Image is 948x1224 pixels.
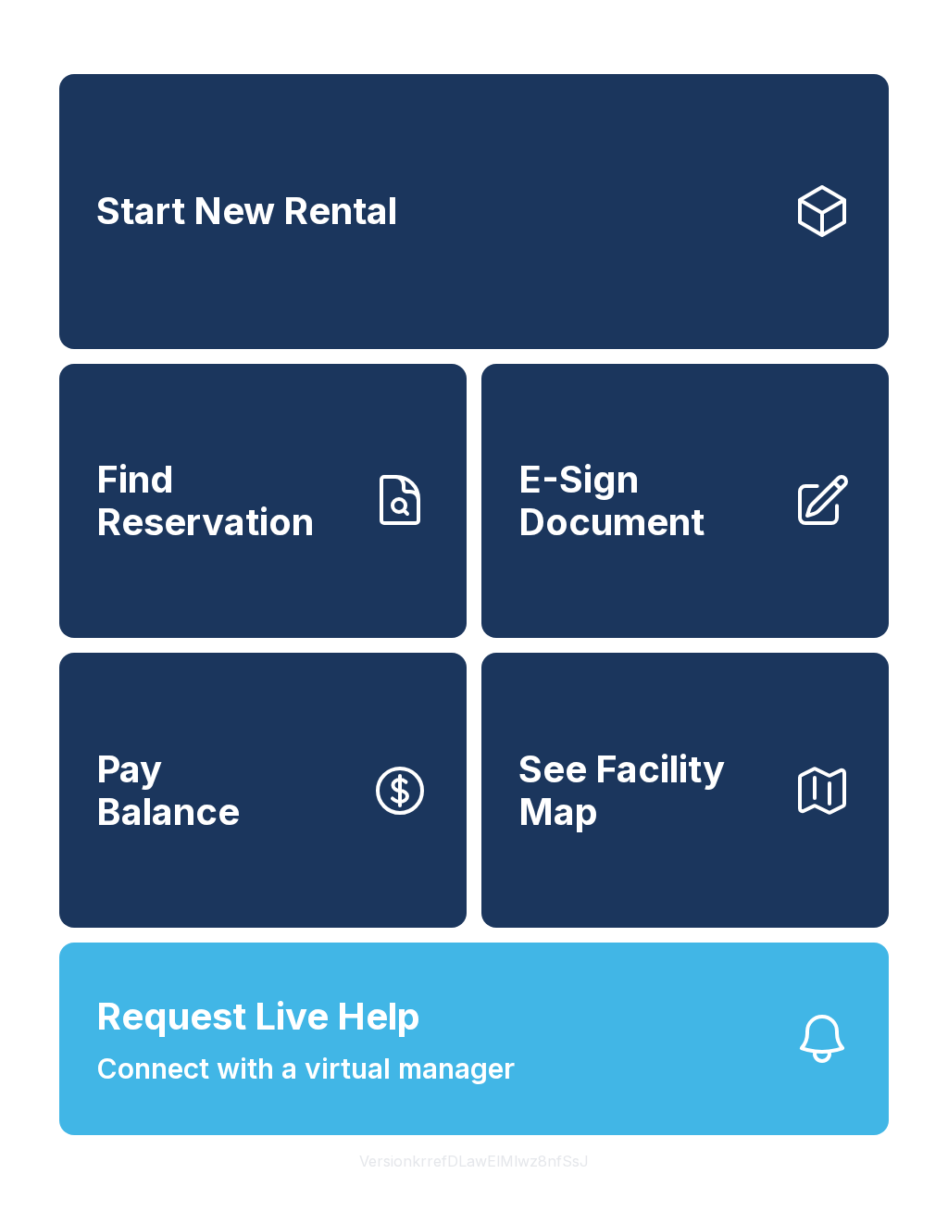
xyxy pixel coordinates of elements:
[481,653,889,928] button: See Facility Map
[59,943,889,1135] button: Request Live HelpConnect with a virtual manager
[344,1135,604,1187] button: VersionkrrefDLawElMlwz8nfSsJ
[96,1048,515,1090] span: Connect with a virtual manager
[59,364,467,639] a: Find Reservation
[96,190,397,232] span: Start New Rental
[518,458,778,543] span: E-Sign Document
[96,748,240,832] span: Pay Balance
[481,364,889,639] a: E-Sign Document
[59,653,467,928] button: PayBalance
[96,458,355,543] span: Find Reservation
[518,748,778,832] span: See Facility Map
[96,989,420,1044] span: Request Live Help
[59,74,889,349] a: Start New Rental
